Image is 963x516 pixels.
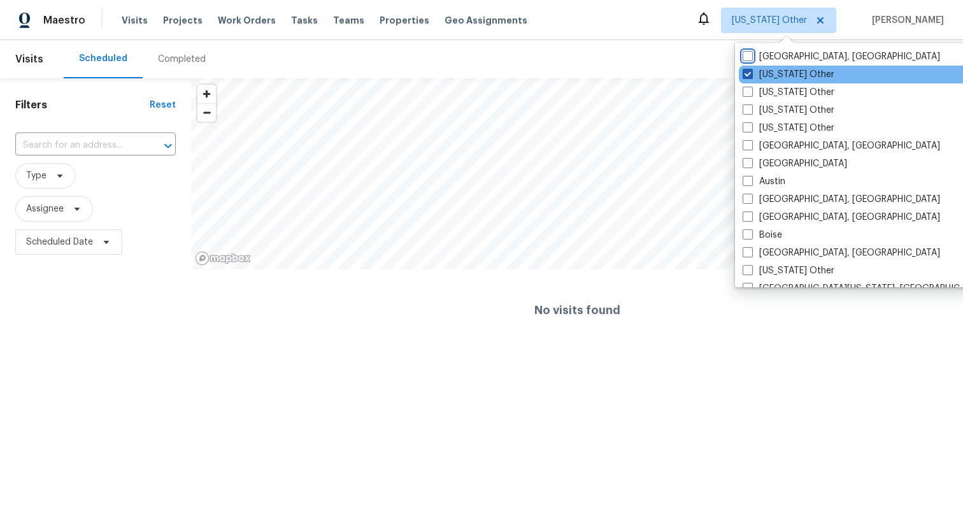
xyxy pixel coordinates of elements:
span: Tasks [291,16,318,25]
label: [US_STATE] Other [743,104,834,117]
span: Projects [163,14,203,27]
span: Assignee [26,203,64,215]
span: Work Orders [218,14,276,27]
span: Visits [15,45,43,73]
label: [US_STATE] Other [743,264,834,277]
div: Reset [150,99,176,111]
span: Teams [333,14,364,27]
canvas: Map [191,78,963,269]
label: Austin [743,175,785,188]
div: Completed [158,53,206,66]
span: Maestro [43,14,85,27]
input: Search for an address... [15,136,140,155]
a: Mapbox homepage [195,251,251,266]
label: [US_STATE] Other [743,122,834,134]
span: Properties [380,14,429,27]
button: Open [159,137,177,155]
span: Visits [122,14,148,27]
button: Zoom out [197,103,216,122]
span: Scheduled Date [26,236,93,248]
label: [US_STATE] Other [743,86,834,99]
label: [US_STATE] Other [743,68,834,81]
label: [GEOGRAPHIC_DATA], [GEOGRAPHIC_DATA] [743,50,940,63]
label: [GEOGRAPHIC_DATA], [GEOGRAPHIC_DATA] [743,140,940,152]
div: Scheduled [79,52,127,65]
label: [GEOGRAPHIC_DATA], [GEOGRAPHIC_DATA] [743,211,940,224]
span: [PERSON_NAME] [867,14,944,27]
span: Type [26,169,46,182]
button: Zoom in [197,85,216,103]
h4: No visits found [534,304,620,317]
span: Zoom out [197,104,216,122]
label: [GEOGRAPHIC_DATA] [743,157,847,170]
h1: Filters [15,99,150,111]
span: Geo Assignments [445,14,527,27]
span: [US_STATE] Other [732,14,807,27]
label: [GEOGRAPHIC_DATA], [GEOGRAPHIC_DATA] [743,193,940,206]
label: [GEOGRAPHIC_DATA], [GEOGRAPHIC_DATA] [743,247,940,259]
label: Boise [743,229,782,241]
